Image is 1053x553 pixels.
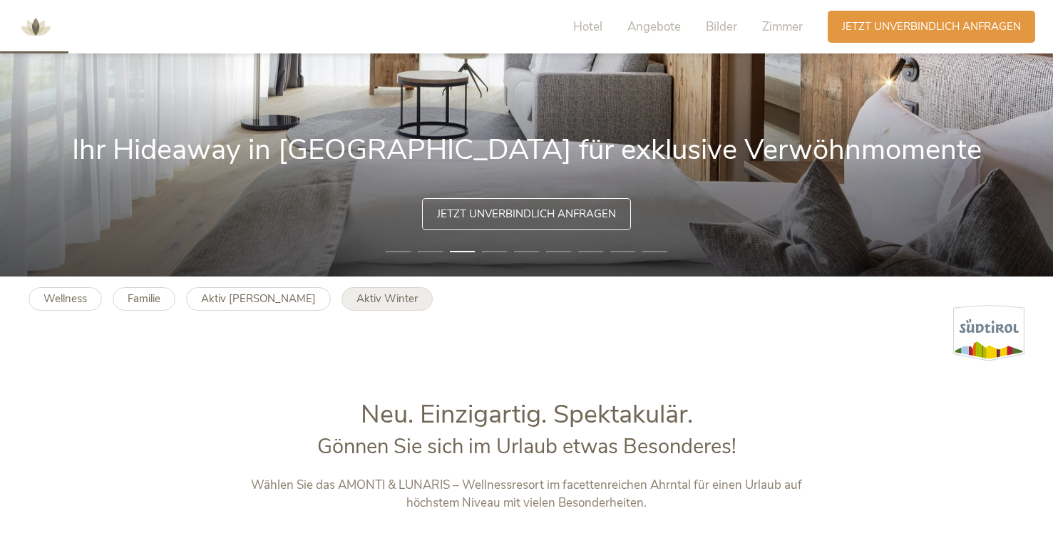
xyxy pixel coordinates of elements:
a: Aktiv Winter [341,287,433,311]
span: Neu. Einzigartig. Spektakulär. [361,397,693,432]
b: Familie [128,291,160,306]
b: Aktiv Winter [356,291,418,306]
a: AMONTI & LUNARIS Wellnessresort [14,21,57,31]
img: AMONTI & LUNARIS Wellnessresort [14,6,57,48]
span: Hotel [573,19,602,35]
a: Aktiv [PERSON_NAME] [186,287,331,311]
p: Wählen Sie das AMONTI & LUNARIS – Wellnessresort im facettenreichen Ahrntal für einen Urlaub auf ... [229,476,824,512]
b: Aktiv [PERSON_NAME] [201,291,316,306]
span: Jetzt unverbindlich anfragen [842,19,1021,34]
span: Gönnen Sie sich im Urlaub etwas Besonderes! [317,433,736,460]
a: Wellness [29,287,102,311]
img: Südtirol [953,305,1024,361]
span: Zimmer [762,19,803,35]
a: Familie [113,287,175,311]
span: Jetzt unverbindlich anfragen [437,207,616,222]
span: Angebote [627,19,681,35]
b: Wellness [43,291,87,306]
span: Bilder [706,19,737,35]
